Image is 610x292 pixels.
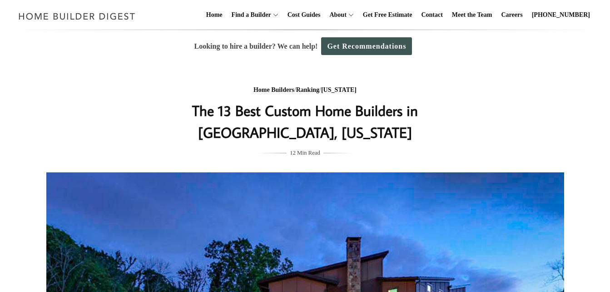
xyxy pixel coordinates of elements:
[228,0,271,30] a: Find a Builder
[498,0,526,30] a: Careers
[296,86,319,93] a: Ranking
[528,0,594,30] a: [PHONE_NUMBER]
[321,37,412,55] a: Get Recommendations
[284,0,324,30] a: Cost Guides
[417,0,446,30] a: Contact
[124,85,486,96] div: / /
[448,0,496,30] a: Meet the Team
[15,7,139,25] img: Home Builder Digest
[290,148,320,158] span: 12 Min Read
[203,0,226,30] a: Home
[124,100,486,143] h1: The 13 Best Custom Home Builders in [GEOGRAPHIC_DATA], [US_STATE]
[359,0,416,30] a: Get Free Estimate
[253,86,294,93] a: Home Builders
[326,0,346,30] a: About
[321,86,357,93] a: [US_STATE]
